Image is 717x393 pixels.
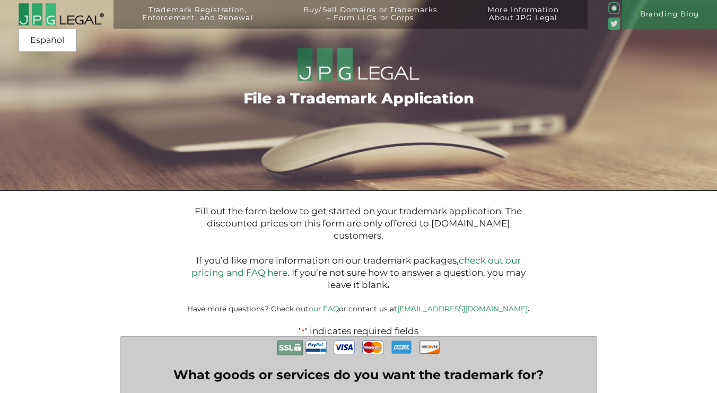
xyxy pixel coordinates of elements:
img: Visa [334,337,355,358]
b: . [528,304,530,313]
img: Twitter_Social_Icon_Rounded_Square_Color-mid-green3-90.png [608,18,620,30]
img: 2016-logo-black-letters-3-r.png [18,3,104,26]
label: What goods or services do you want the trademark for? [155,367,562,382]
p: Fill out the form below to get started on your trademark application. The discounted prices on th... [187,205,531,292]
a: our FAQ [309,304,339,313]
img: PayPal [305,337,327,358]
img: AmEx [391,337,412,357]
img: MasterCard [362,337,383,358]
a: Español [21,31,74,50]
a: More InformationAbout JPG Legal [466,6,580,34]
a: Buy/Sell Domains or Trademarks– Form LLCs or Corps [282,6,459,34]
a: Trademark Registration,Enforcement, and Renewal [120,6,275,34]
b: . [387,280,389,290]
img: Discover [419,337,440,357]
p: " " indicates required fields [93,326,624,336]
a: [EMAIL_ADDRESS][DOMAIN_NAME] [397,304,528,313]
img: Secure Payment with SSL [277,337,303,359]
small: Have more questions? Check out or contact us at [187,304,530,313]
img: glyph-logo_May2016-green3-90.png [608,2,620,14]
